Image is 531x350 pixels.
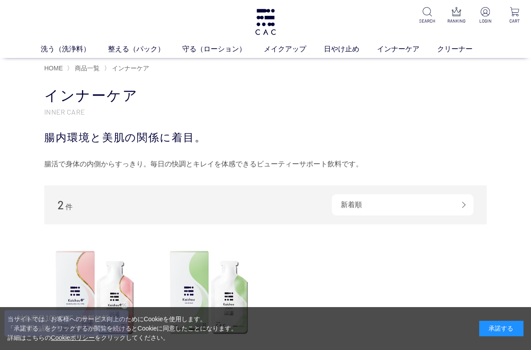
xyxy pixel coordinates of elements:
[418,7,436,24] a: SEARCH
[58,198,64,212] span: 2
[73,65,100,72] a: 商品一覧
[41,44,108,54] a: 洗う（洗浄料）
[112,65,149,72] span: インナーケア
[108,44,182,54] a: 整える（パック）
[182,44,264,54] a: 守る（ローション）
[324,44,377,54] a: 日やけ止め
[44,65,63,72] a: HOME
[437,44,490,54] a: クリーナー
[65,203,73,211] span: 件
[44,86,487,105] h1: インナーケア
[505,7,524,24] a: CART
[476,7,495,24] a: LOGIN
[110,65,149,72] a: インナーケア
[67,64,102,73] li: 〉
[104,64,151,73] li: 〉
[254,9,277,35] img: logo
[505,18,524,24] p: CART
[44,107,487,116] p: INNER CARE
[264,44,324,54] a: メイクアップ
[332,194,473,215] div: 新着順
[418,18,436,24] p: SEARCH
[447,18,466,24] p: RANKING
[476,18,495,24] p: LOGIN
[447,7,466,24] a: RANKING
[377,44,437,54] a: インナーケア
[44,242,145,343] img: ＣＡＣかいちょう ビューティープラス
[75,65,100,72] span: 商品一覧
[479,321,523,336] div: 承諾する
[158,242,259,343] img: ＣＡＣかいちょう
[44,130,487,146] div: 腸内環境と美肌の関係に着目。
[44,157,487,171] div: 腸活で身体の内側からすっきり。毎日の快調とキレイを体感できるビューティーサポート飲料です。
